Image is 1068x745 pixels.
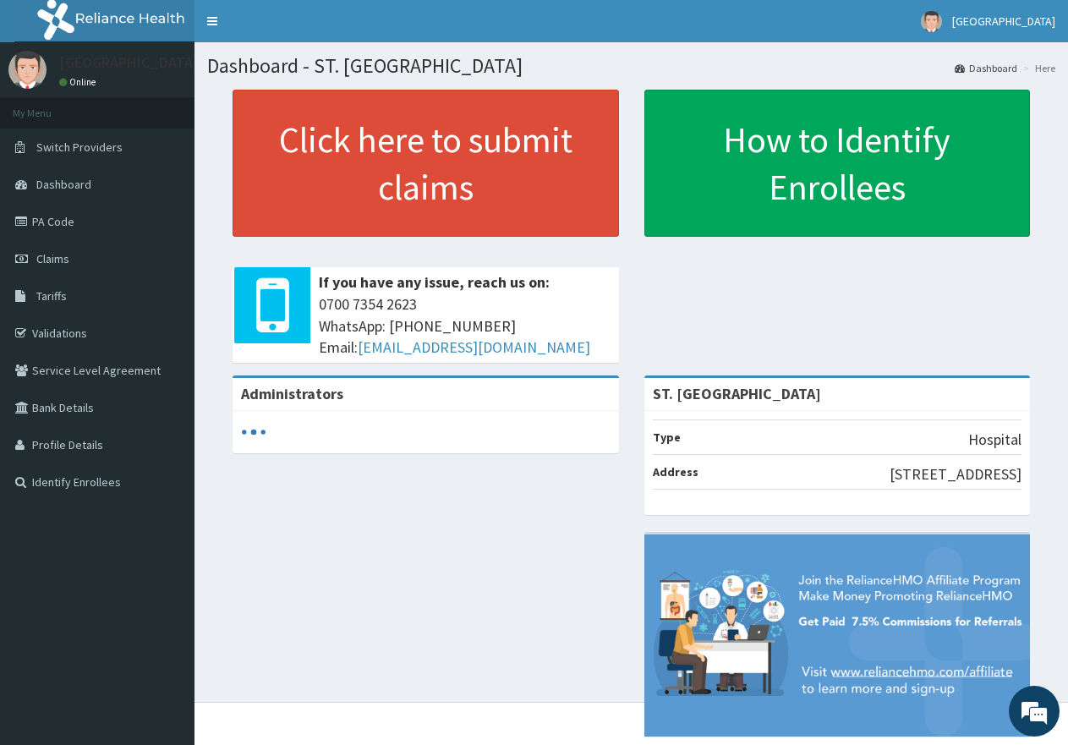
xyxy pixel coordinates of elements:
span: Tariffs [36,288,67,304]
strong: ST. [GEOGRAPHIC_DATA] [653,384,821,403]
span: [GEOGRAPHIC_DATA] [952,14,1055,29]
li: Here [1019,61,1055,75]
span: Claims [36,251,69,266]
a: Click here to submit claims [233,90,619,237]
svg: audio-loading [241,419,266,445]
span: Switch Providers [36,140,123,155]
p: [GEOGRAPHIC_DATA] [59,55,199,70]
span: 0700 7354 2623 WhatsApp: [PHONE_NUMBER] Email: [319,293,611,359]
img: User Image [8,51,47,89]
a: Dashboard [955,61,1017,75]
p: [STREET_ADDRESS] [890,463,1021,485]
a: Online [59,76,100,88]
b: If you have any issue, reach us on: [319,272,550,292]
h1: Dashboard - ST. [GEOGRAPHIC_DATA] [207,55,1055,77]
p: Hospital [968,429,1021,451]
img: User Image [921,11,942,32]
img: provider-team-banner.png [644,534,1031,737]
span: Dashboard [36,177,91,192]
b: Type [653,430,681,445]
a: [EMAIL_ADDRESS][DOMAIN_NAME] [358,337,590,357]
a: How to Identify Enrollees [644,90,1031,237]
b: Address [653,464,698,479]
b: Administrators [241,384,343,403]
